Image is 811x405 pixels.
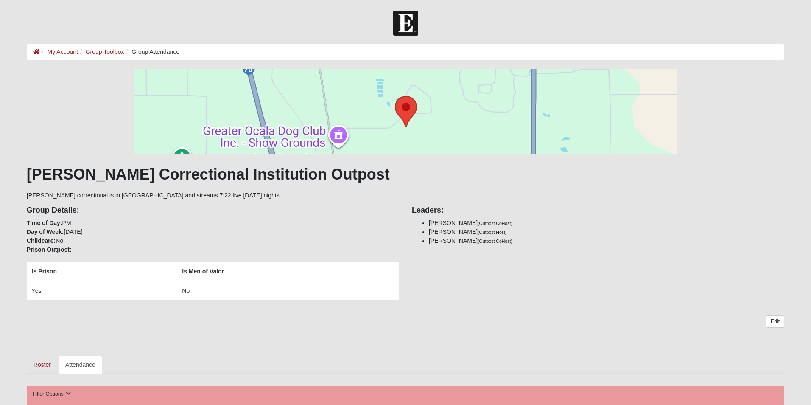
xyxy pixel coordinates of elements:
[27,206,399,215] h4: Group Details:
[59,356,102,374] a: Attendance
[27,69,784,374] div: [PERSON_NAME] correctional is in [GEOGRAPHIC_DATA] and streams 7:22 live [DATE] nights
[27,165,784,183] h1: [PERSON_NAME] Correctional Institution Outpost
[48,48,78,55] a: My Account
[429,228,784,236] li: [PERSON_NAME]
[429,236,784,245] li: [PERSON_NAME]
[27,356,58,374] a: Roster
[27,262,177,281] th: Is Prison
[27,228,64,235] strong: Day of Week:
[27,246,72,253] strong: Prison Outpost:
[177,281,399,300] td: No
[20,200,405,309] div: PM [DATE] No
[124,48,180,56] li: Group Attendance
[177,262,399,281] th: Is Men of Valor
[86,48,124,55] a: Group Toolbox
[478,221,512,226] small: (Outpost CoHost)
[412,206,784,215] h4: Leaders:
[393,11,418,36] img: Church of Eleven22 Logo
[27,281,177,300] td: Yes
[27,219,62,226] strong: Time of Day:
[766,315,784,328] a: Edit
[478,239,512,244] small: (Outpost CoHost)
[429,219,784,228] li: [PERSON_NAME]
[27,237,56,244] strong: Childcare:
[478,230,506,235] small: (Outpost Host)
